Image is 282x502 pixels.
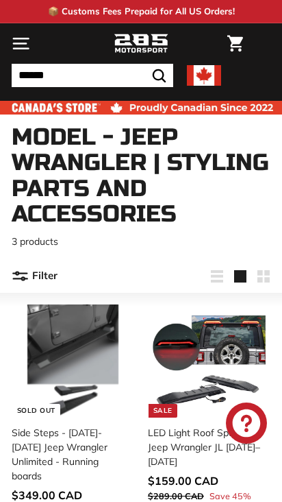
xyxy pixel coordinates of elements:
[148,474,218,488] span: $159.00 CAD
[148,426,262,469] div: LED Light Roof Spoiler – Jeep Wrangler JL [DATE]–[DATE]
[114,32,168,56] img: Logo_285_Motorsport_areodynamics_components
[12,260,57,293] button: Filter
[48,5,235,19] p: 📦 Customs Fees Prepaid for All US Orders!
[12,404,60,418] div: Sold Out
[12,235,270,249] p: 3 products
[220,24,250,63] a: Cart
[12,64,173,87] input: Search
[12,488,82,502] span: $349.00 CAD
[149,404,177,418] div: Sale
[148,490,204,501] span: $289.00 CAD
[12,125,270,228] h1: Model - Jeep Wrangler | Styling Parts and Accessories
[222,403,271,447] inbox-online-store-chat: Shopify online store chat
[12,426,126,483] div: Side Steps - [DATE]-[DATE] Jeep Wrangler Unlimited - Running boards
